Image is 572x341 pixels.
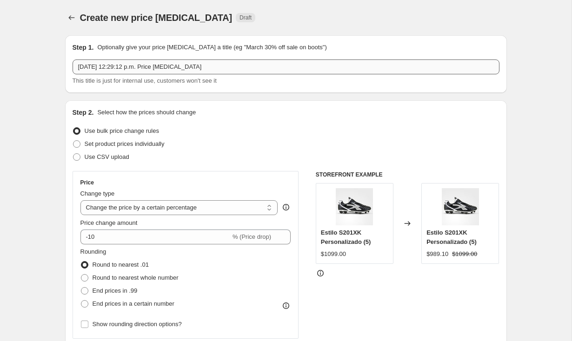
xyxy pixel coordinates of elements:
span: Rounding [80,248,106,255]
input: -15 [80,230,231,244]
span: Estilo S201XK Personalizado (5) [321,229,371,245]
h3: Price [80,179,94,186]
img: S201XK-Externo_1d821cfb-ef87-46bf-bda3-e0e46686c8cc_80x.jpg [442,188,479,225]
h2: Step 1. [73,43,94,52]
span: Use bulk price change rules [85,127,159,134]
p: Select how the prices should change [97,108,196,117]
span: Create new price [MEDICAL_DATA] [80,13,233,23]
div: help [281,203,291,212]
img: S201XK-Externo_1d821cfb-ef87-46bf-bda3-e0e46686c8cc_80x.jpg [336,188,373,225]
span: This title is just for internal use, customers won't see it [73,77,217,84]
span: Round to nearest .01 [93,261,149,268]
span: End prices in .99 [93,287,138,294]
span: Price change amount [80,219,138,226]
button: Price change jobs [65,11,78,24]
input: 30% off holiday sale [73,59,499,74]
span: End prices in a certain number [93,300,174,307]
strike: $1099.00 [452,249,477,259]
span: Draft [239,14,252,21]
div: $1099.00 [321,249,346,259]
p: Optionally give your price [MEDICAL_DATA] a title (eg "March 30% off sale on boots") [97,43,326,52]
span: Change type [80,190,115,197]
h6: STOREFRONT EXAMPLE [316,171,499,178]
h2: Step 2. [73,108,94,117]
span: Show rounding direction options? [93,321,182,328]
span: % (Price drop) [233,233,271,240]
div: $989.10 [426,249,448,259]
span: Use CSV upload [85,153,129,160]
span: Round to nearest whole number [93,274,179,281]
span: Set product prices individually [85,140,165,147]
span: Estilo S201XK Personalizado (5) [426,229,477,245]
